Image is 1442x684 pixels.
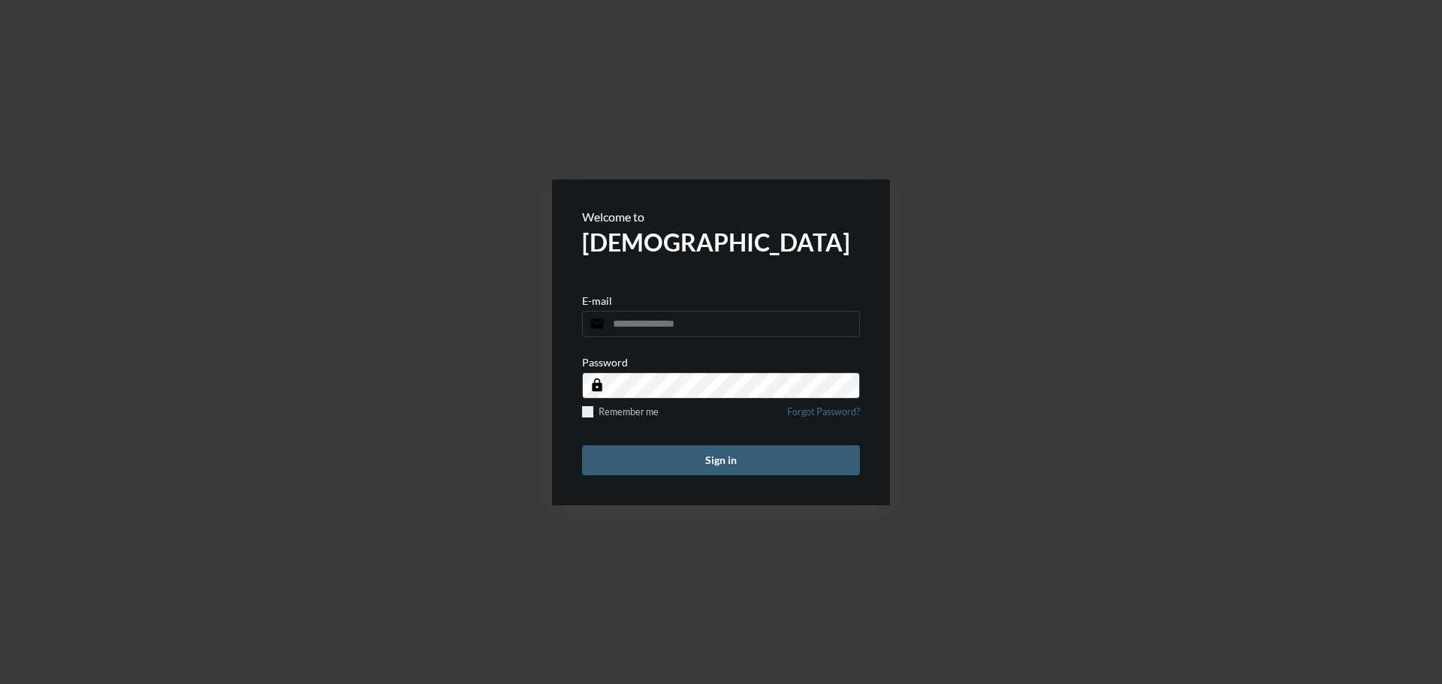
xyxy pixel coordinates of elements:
[582,209,860,224] p: Welcome to
[582,227,860,257] h2: [DEMOGRAPHIC_DATA]
[582,406,659,417] label: Remember me
[582,356,628,369] p: Password
[582,445,860,475] button: Sign in
[582,294,612,307] p: E-mail
[787,406,860,426] a: Forgot Password?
